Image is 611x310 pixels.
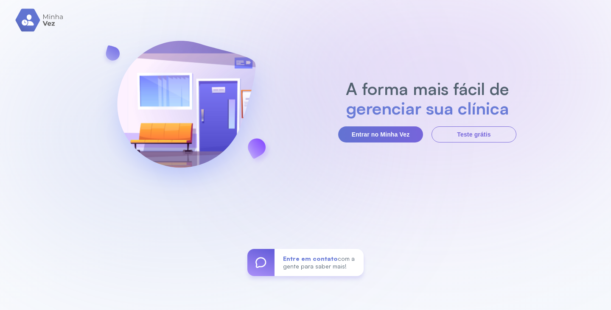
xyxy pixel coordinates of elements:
[342,79,513,98] h2: A forma mais fácil de
[15,8,64,32] img: logo.svg
[283,255,338,262] span: Entre em contato
[95,18,278,203] img: banner-login.svg
[247,249,364,276] a: Entre em contatocom a gente para saber mais!
[432,126,516,142] button: Teste grátis
[275,249,364,276] div: com a gente para saber mais!
[342,98,513,118] h2: gerenciar sua clínica
[338,126,423,142] button: Entrar no Minha Vez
